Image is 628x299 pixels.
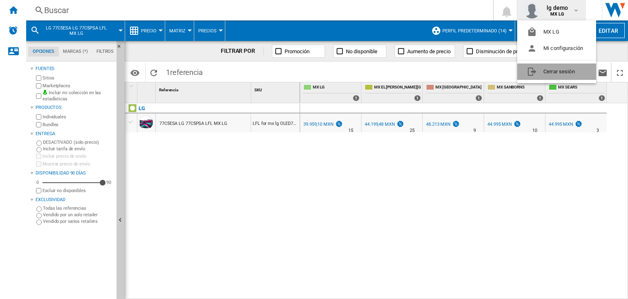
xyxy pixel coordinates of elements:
button: Mi configuración [517,40,596,57]
button: Cerrar sesión [517,63,596,80]
button: MX LG [517,24,596,40]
